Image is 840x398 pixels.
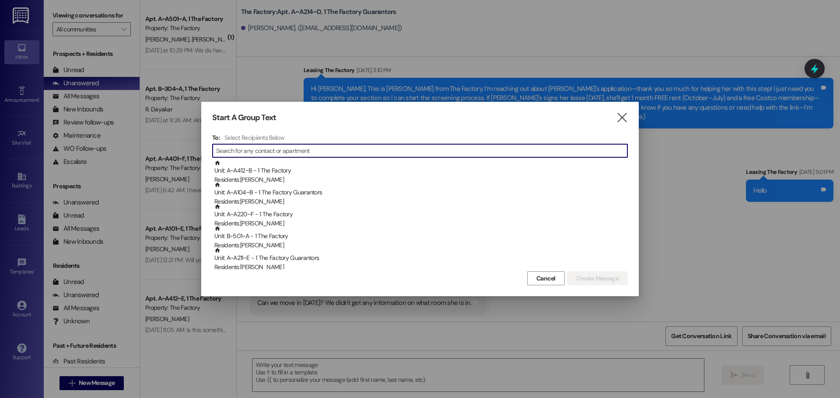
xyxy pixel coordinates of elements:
[214,182,628,207] div: Unit: A~A104~B - 1 The Factory Guarantors
[527,271,565,285] button: Cancel
[212,204,628,225] div: Unit: A~A220~F - 1 The FactoryResidents:[PERSON_NAME]
[224,134,284,142] h4: Select Recipients Below
[214,263,628,272] div: Residents: [PERSON_NAME]
[536,274,556,283] span: Cancel
[212,113,276,123] h3: Start A Group Text
[214,175,628,184] div: Residents: [PERSON_NAME]
[212,247,628,269] div: Unit: A~A211~E - 1 The Factory GuarantorsResidents:[PERSON_NAME]
[214,197,628,206] div: Residents: [PERSON_NAME]
[212,134,220,142] h3: To:
[212,182,628,204] div: Unit: A~A104~B - 1 The Factory GuarantorsResidents:[PERSON_NAME]
[214,247,628,272] div: Unit: A~A211~E - 1 The Factory Guarantors
[214,160,628,185] div: Unit: A~A412~B - 1 The Factory
[216,145,627,157] input: Search for any contact or apartment
[214,204,628,228] div: Unit: A~A220~F - 1 The Factory
[214,219,628,228] div: Residents: [PERSON_NAME]
[214,241,628,250] div: Residents: [PERSON_NAME]
[576,274,619,283] span: Create Message
[616,113,628,122] i: 
[212,225,628,247] div: Unit: B~501~A - 1 The FactoryResidents:[PERSON_NAME]
[567,271,628,285] button: Create Message
[212,160,628,182] div: Unit: A~A412~B - 1 The FactoryResidents:[PERSON_NAME]
[214,225,628,250] div: Unit: B~501~A - 1 The Factory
